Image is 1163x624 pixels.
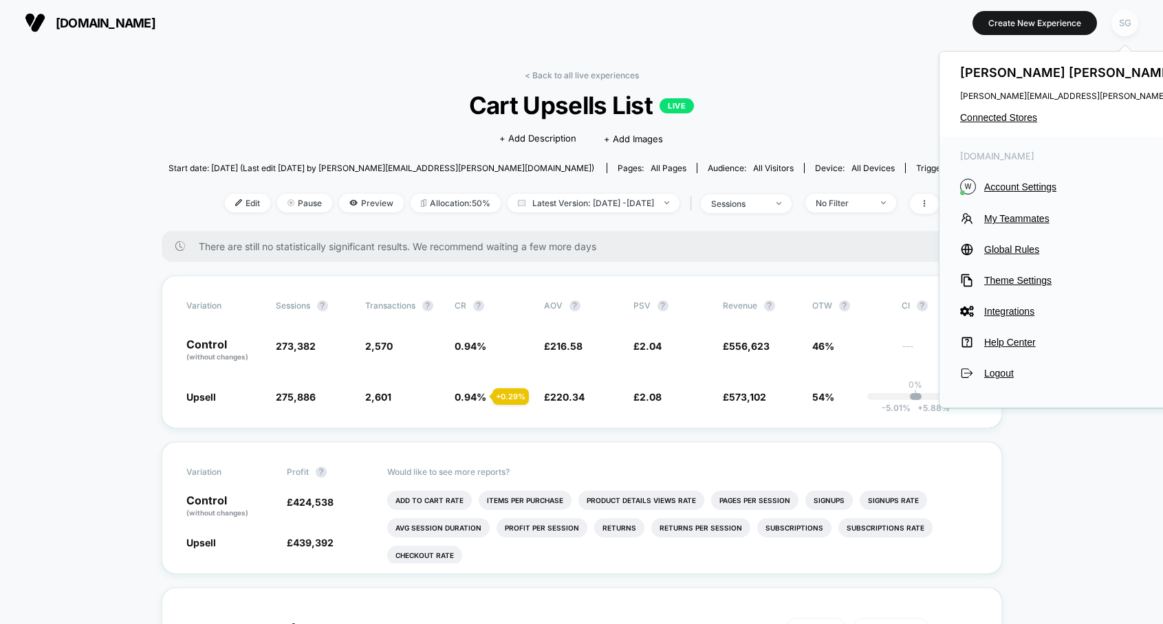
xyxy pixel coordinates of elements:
[365,300,415,311] span: Transactions
[1111,10,1138,36] div: SG
[569,300,580,311] button: ?
[473,300,484,311] button: ?
[186,391,216,403] span: Upsell
[729,340,770,352] span: 556,623
[729,391,766,403] span: 573,102
[881,201,886,204] img: end
[21,12,160,34] button: [DOMAIN_NAME]
[640,391,662,403] span: 2.08
[479,491,572,510] li: Items Per Purchase
[916,163,994,173] div: Trigger:
[225,194,270,212] span: Edit
[805,491,853,510] li: Signups
[711,491,798,510] li: Pages Per Session
[882,403,911,413] span: -5.01 %
[550,391,585,403] span: 220.34
[287,199,294,206] img: end
[660,98,694,113] p: LIVE
[25,12,45,33] img: Visually logo
[757,518,832,537] li: Subscriptions
[812,300,888,311] span: OTW
[287,537,334,548] span: £
[723,340,770,352] span: £
[235,199,242,206] img: edit
[422,300,433,311] button: ?
[186,495,273,518] p: Control
[651,163,686,173] span: all pages
[723,391,766,403] span: £
[186,509,248,517] span: (without changes)
[902,300,977,311] span: CI
[387,518,490,537] li: Avg Session Duration
[578,491,704,510] li: Product Details Views Rate
[686,194,701,214] span: |
[293,496,334,508] span: 424,538
[753,163,794,173] span: All Visitors
[508,194,680,212] span: Latest Version: [DATE] - [DATE]
[1107,9,1142,37] button: SG
[186,467,262,478] span: Variation
[497,518,587,537] li: Profit Per Session
[544,340,583,352] span: £
[365,391,391,403] span: 2,601
[365,340,393,352] span: 2,570
[914,390,917,400] p: |
[723,300,757,311] span: Revenue
[860,491,927,510] li: Signups Rate
[664,201,669,204] img: end
[492,388,529,405] div: + 0.29 %
[711,199,766,209] div: sessions
[421,199,426,207] img: rebalance
[210,91,953,120] span: Cart Upsells List
[911,403,950,413] span: 5.88 %
[960,179,976,194] i: W
[544,300,563,311] span: AOV
[317,300,328,311] button: ?
[657,300,669,311] button: ?
[708,163,794,173] div: Audience:
[909,379,922,390] p: 0%
[339,194,404,212] span: Preview
[455,340,486,352] span: 0.94 %
[917,403,923,413] span: +
[804,163,905,173] span: Device:
[186,339,262,362] p: Control
[972,11,1097,35] button: Create New Experience
[277,194,332,212] span: Pause
[604,133,663,144] span: + Add Images
[276,300,310,311] span: Sessions
[316,467,327,478] button: ?
[544,391,585,403] span: £
[816,198,871,208] div: No Filter
[633,340,662,352] span: £
[186,300,262,311] span: Variation
[594,518,644,537] li: Returns
[276,391,316,403] span: 275,886
[550,340,583,352] span: 216.58
[186,537,216,548] span: Upsell
[812,340,834,352] span: 46%
[276,340,316,352] span: 273,382
[387,467,977,477] p: Would like to see more reports?
[411,194,501,212] span: Allocation: 50%
[186,353,248,361] span: (without changes)
[633,391,662,403] span: £
[499,132,576,146] span: + Add Description
[839,300,850,311] button: ?
[293,537,334,548] span: 439,392
[525,70,639,80] a: < Back to all live experiences
[199,241,975,252] span: There are still no statistically significant results. We recommend waiting a few more days
[776,202,781,205] img: end
[764,300,775,311] button: ?
[56,16,155,30] span: [DOMAIN_NAME]
[287,467,309,477] span: Profit
[618,163,686,173] div: Pages:
[387,546,462,565] li: Checkout Rate
[902,342,977,362] span: ---
[917,300,928,311] button: ?
[651,518,750,537] li: Returns Per Session
[640,340,662,352] span: 2.04
[169,163,594,173] span: Start date: [DATE] (Last edit [DATE] by [PERSON_NAME][EMAIL_ADDRESS][PERSON_NAME][DOMAIN_NAME])
[455,300,466,311] span: CR
[287,496,334,508] span: £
